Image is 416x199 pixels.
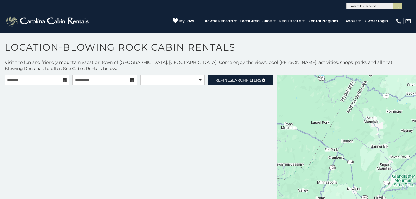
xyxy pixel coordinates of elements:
[305,17,341,25] a: Rental Program
[230,78,246,82] span: Search
[208,75,273,85] a: RefineSearchFilters
[342,17,360,25] a: About
[237,17,275,25] a: Local Area Guide
[405,18,411,24] img: mail-regular-white.png
[276,17,304,25] a: Real Estate
[361,17,391,25] a: Owner Login
[173,18,194,24] a: My Favs
[215,78,261,82] span: Refine Filters
[200,17,236,25] a: Browse Rentals
[396,18,402,24] img: phone-regular-white.png
[179,18,194,24] span: My Favs
[5,15,90,27] img: White-1-2.png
